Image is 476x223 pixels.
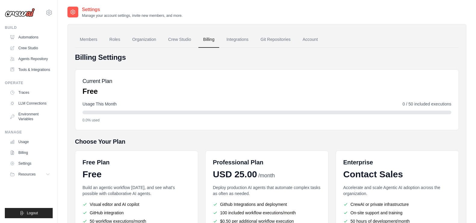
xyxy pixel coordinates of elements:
h6: Free Plan [82,158,110,166]
li: Github Integrations and deployment [213,201,321,207]
li: On-site support and training [343,210,451,216]
span: 0.0% used [82,118,100,123]
a: Organization [127,32,161,48]
a: Settings [7,159,53,168]
h5: Choose Your Plan [75,137,459,146]
a: Crew Studio [163,32,196,48]
a: Billing [198,32,219,48]
a: Billing [7,148,53,157]
div: Operate [5,81,53,85]
div: Free [82,169,191,180]
img: Logo [5,8,35,17]
span: Resources [18,172,36,177]
h5: Current Plan [82,77,112,85]
div: Manage [5,130,53,135]
a: Members [75,32,102,48]
a: Git Repositories [256,32,295,48]
a: Roles [104,32,125,48]
a: LLM Connections [7,99,53,108]
a: Traces [7,88,53,97]
h4: Billing Settings [75,53,459,62]
h6: Enterprise [343,158,451,166]
h2: Settings [82,6,182,13]
a: Environment Variables [7,109,53,124]
h6: Professional Plan [213,158,263,166]
span: 0 / 50 included executions [403,101,451,107]
span: Usage This Month [82,101,117,107]
p: Deploy production AI agents that automate complex tasks as often as needed. [213,185,321,197]
a: Usage [7,137,53,147]
span: Logout [27,211,38,215]
p: Build an agentic workflow [DATE], and see what's possible with collaborative AI agents. [82,185,191,197]
li: GitHub integration [82,210,191,216]
div: Contact Sales [343,169,451,180]
button: Logout [5,208,53,218]
button: Resources [7,170,53,179]
a: Tools & Integrations [7,65,53,75]
a: Crew Studio [7,43,53,53]
span: /month [258,172,275,180]
li: 100 included workflow executions/month [213,210,321,216]
p: Manage your account settings, invite new members, and more. [82,13,182,18]
a: Account [298,32,323,48]
p: Free [82,87,112,96]
p: Accelerate and scale Agentic AI adoption across the organization. [343,185,451,197]
span: USD 25.00 [213,169,257,180]
div: Build [5,25,53,30]
a: Automations [7,32,53,42]
a: Agents Repository [7,54,53,64]
li: Visual editor and AI copilot [82,201,191,207]
a: Integrations [222,32,253,48]
li: CrewAI or private infrastructure [343,201,451,207]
